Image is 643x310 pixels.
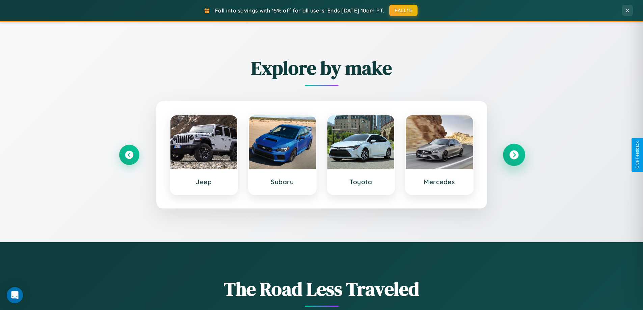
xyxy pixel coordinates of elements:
[256,178,309,186] h3: Subaru
[119,55,524,81] h2: Explore by make
[389,5,418,16] button: FALL15
[412,178,466,186] h3: Mercedes
[177,178,231,186] h3: Jeep
[7,287,23,303] div: Open Intercom Messenger
[635,141,640,169] div: Give Feedback
[215,7,384,14] span: Fall into savings with 15% off for all users! Ends [DATE] 10am PT.
[334,178,388,186] h3: Toyota
[119,276,524,302] h1: The Road Less Traveled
